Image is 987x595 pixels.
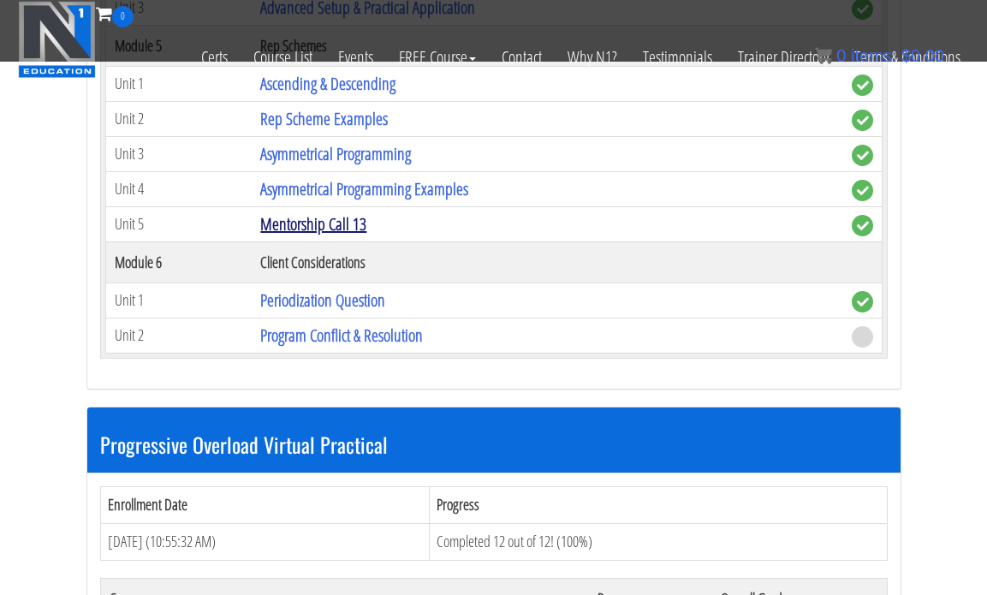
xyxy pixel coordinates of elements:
[260,107,388,130] a: Rep Scheme Examples
[260,142,411,165] a: Asymmetrical Programming
[112,6,134,27] span: 0
[260,177,468,200] a: Asymmetrical Programming Examples
[429,523,887,560] td: Completed 12 out of 12! (100%)
[260,72,395,95] a: Ascending & Descending
[188,27,241,87] a: Certs
[105,206,252,241] td: Unit 5
[815,46,944,65] a: 0 items: $0.00
[105,101,252,136] td: Unit 2
[105,283,252,318] td: Unit 1
[18,1,96,78] img: n1-education
[325,27,386,87] a: Events
[852,215,873,236] span: complete
[105,241,252,283] th: Module 6
[105,318,252,353] td: Unit 2
[105,136,252,171] td: Unit 3
[260,289,385,312] a: Periodization Question
[100,433,888,455] h3: Progressive Overload Virtual Practical
[852,291,873,312] span: complete
[260,324,423,347] a: Program Conflict & Resolution
[815,47,832,64] img: icon11.png
[260,212,366,235] a: Mentorship Call 13
[841,27,973,87] a: Terms & Conditions
[489,27,555,87] a: Contact
[851,46,896,65] span: items:
[852,180,873,201] span: complete
[105,171,252,206] td: Unit 4
[725,27,841,87] a: Trainer Directory
[100,523,429,560] td: [DATE] (10:55:32 AM)
[901,46,911,65] span: $
[386,27,489,87] a: FREE Course
[100,487,429,524] th: Enrollment Date
[429,487,887,524] th: Progress
[852,110,873,131] span: complete
[901,46,944,65] bdi: 0.00
[252,241,842,283] th: Client Considerations
[96,2,134,25] a: 0
[241,27,325,87] a: Course List
[555,27,630,87] a: Why N1?
[836,46,846,65] span: 0
[852,145,873,166] span: complete
[630,27,725,87] a: Testimonials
